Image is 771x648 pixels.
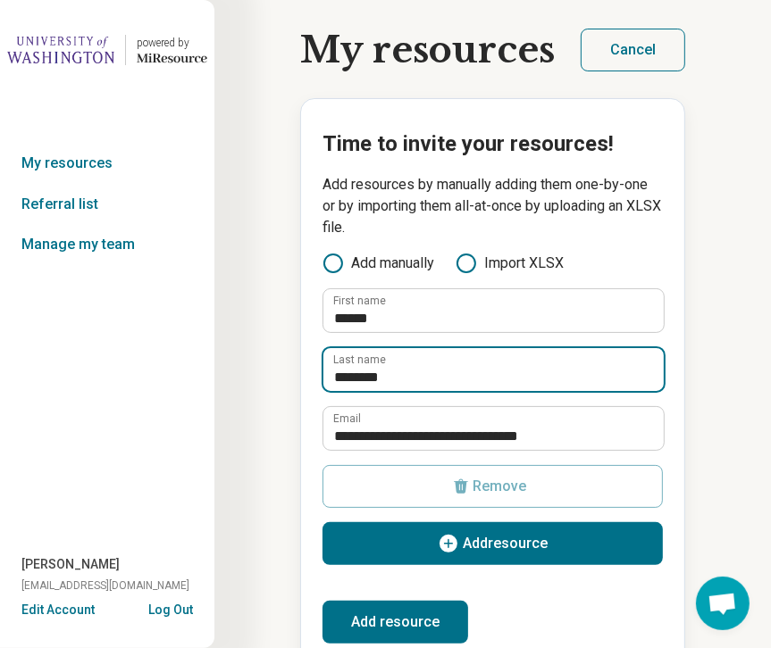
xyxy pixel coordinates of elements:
button: Add resource [323,601,468,644]
button: Remove [323,465,663,508]
label: Import XLSX [456,253,564,274]
button: Edit Account [21,601,95,619]
span: [PERSON_NAME] [21,555,120,574]
button: Log Out [148,601,193,615]
img: University of Washington [7,29,114,71]
p: Add resources by manually adding them one-by-one or by importing them all-at-once by uploading an... [323,174,663,238]
button: Addresource [323,522,663,565]
label: Last name [333,354,386,365]
label: Add manually [323,253,434,274]
div: powered by [137,35,207,51]
button: Cancel [581,29,685,71]
div: Open chat [696,577,750,630]
label: Email [333,413,361,424]
h2: Time to invite your resources! [323,128,663,160]
a: University of Washingtonpowered by [7,29,207,71]
span: [EMAIL_ADDRESS][DOMAIN_NAME] [21,577,189,594]
h1: My resources [300,29,555,71]
label: First name [333,295,386,306]
span: Add resource [463,536,548,551]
